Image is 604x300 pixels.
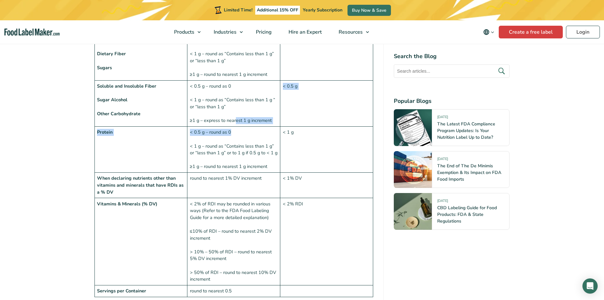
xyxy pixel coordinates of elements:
[187,285,280,297] td: round to nearest 0.5
[437,163,501,182] a: The End of The De Minimis Exemption & Its Impact on FDA Food Imports
[97,110,140,117] strong: Other Carbohydrate
[437,115,448,122] span: [DATE]
[479,26,499,38] button: Change language
[212,29,237,36] span: Industries
[330,20,372,44] a: Resources
[248,20,279,44] a: Pricing
[280,173,373,198] td: < 1% DV
[205,20,246,44] a: Industries
[582,278,598,294] div: Open Intercom Messenger
[337,29,363,36] span: Resources
[172,29,195,36] span: Products
[280,198,373,285] td: < 2% RDI
[97,175,184,195] strong: When declaring nutrients other than vitamins and minerals that have RDIs as a % DV
[97,201,157,207] strong: Vitamins & Minerals (% DV)
[187,127,280,173] td: < 0.5 g – round as 0 < 1 g – round as “Contains less than 1 g” or “less than 1 g” or to 1 g if 0....
[187,81,280,127] td: < 0.5 g – round as 0 < 1 g – round as “Contains less than 1 g “ or “less than 1 g” ≥1 g – express...
[97,97,127,103] strong: Sugar Alcohol
[97,64,112,71] strong: Sugars
[394,52,510,61] h4: Search the Blog
[437,157,448,164] span: [DATE]
[224,7,252,13] span: Limited Time!
[97,288,146,294] strong: Servings per Container
[280,20,329,44] a: Hire an Expert
[254,29,272,36] span: Pricing
[97,83,156,89] strong: Soluble and Insoluble Fiber
[187,35,280,81] td: < 0.5 g – round as 0 < 1 g – round as “Contains less than 1 g” or “less than 1 g” ≥1 g – round to...
[166,20,204,44] a: Products
[97,50,126,57] strong: Dietary Fiber
[280,81,373,127] td: < 0.5 g
[347,5,391,16] a: Buy Now & Save
[4,29,60,36] a: Food Label Maker homepage
[437,205,497,224] a: CBD Labeling Guide for Food Products: FDA & State Regulations
[287,29,322,36] span: Hire an Expert
[187,173,280,198] td: round to nearest 1% DV increment
[437,198,448,206] span: [DATE]
[499,26,563,38] a: Create a free label
[255,6,300,15] span: Additional 15% OFF
[566,26,600,38] a: Login
[187,198,280,285] td: < 2% of RDI may be rounded in various ways (Refer to the FDA Food Labeling Guide for a more detai...
[394,97,510,105] h4: Popular Blogs
[280,35,373,81] td: < 1 g
[303,7,342,13] span: Yearly Subscription
[97,129,113,135] strong: Protein
[280,127,373,173] td: < 1 g
[394,64,510,78] input: Search articles...
[437,121,495,140] a: The Latest FDA Compliance Program Updates: Is Your Nutrition Label Up to Date?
